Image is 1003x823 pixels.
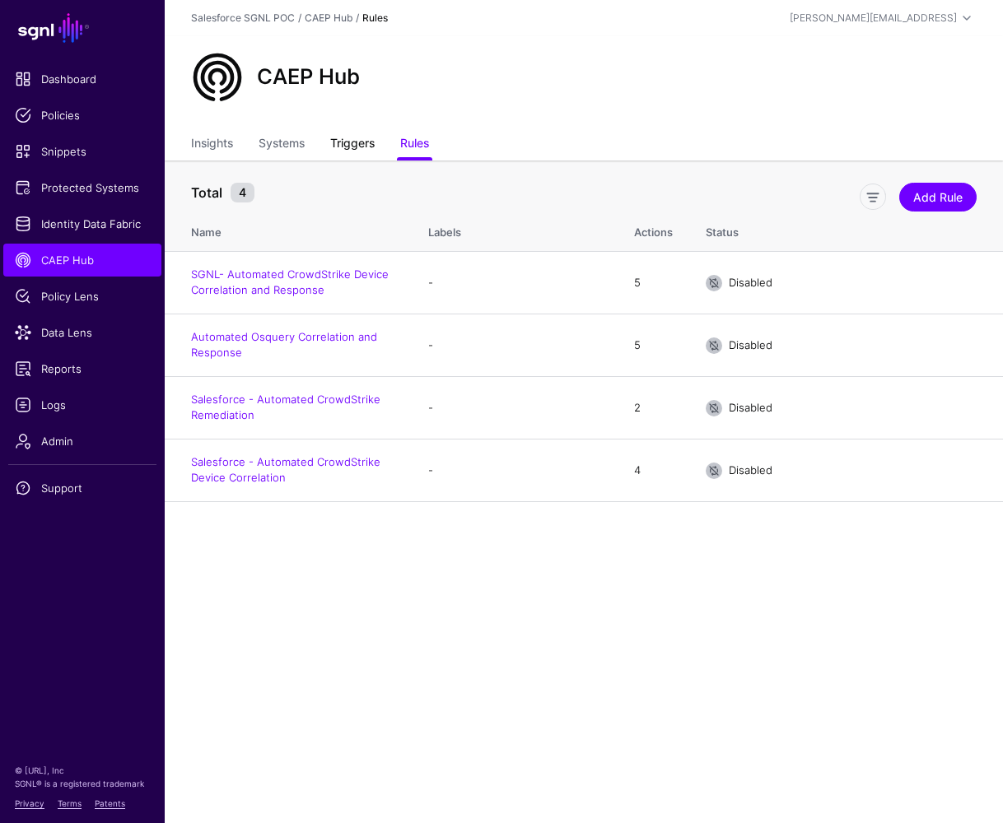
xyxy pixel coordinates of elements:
a: Policies [3,99,161,132]
span: Disabled [729,463,772,477]
span: Policy Lens [15,288,150,305]
span: Admin [15,433,150,449]
span: CAEP Hub [15,252,150,268]
span: Data Lens [15,324,150,341]
span: Disabled [729,338,772,351]
a: Salesforce - Automated CrowdStrike Device Correlation [191,455,380,485]
div: / [295,11,305,26]
a: Insights [191,129,233,160]
span: Disabled [729,401,772,414]
div: / [352,11,362,26]
a: Patents [95,798,125,808]
strong: Rules [362,12,388,24]
a: Systems [259,129,305,160]
a: Triggers [330,129,375,160]
span: Reports [15,360,150,377]
span: Policies [15,107,150,123]
td: - [412,251,618,314]
a: Reports [3,352,161,385]
a: Logs [3,388,161,421]
span: Dashboard [15,71,150,87]
td: 2 [618,376,689,439]
a: Dashboard [3,63,161,95]
a: Salesforce - Automated CrowdStrike Remediation [191,393,380,422]
a: Add Rule [899,183,977,212]
a: Policy Lens [3,280,161,313]
span: Logs [15,397,150,413]
h2: CAEP Hub [257,64,360,90]
span: Snippets [15,143,150,160]
td: - [412,439,618,501]
th: Actions [618,208,689,251]
a: Terms [58,798,82,808]
a: SGNL [10,10,155,46]
td: 5 [618,251,689,314]
p: © [URL], Inc [15,764,150,777]
td: 5 [618,314,689,376]
small: 4 [231,183,254,202]
td: 4 [618,439,689,501]
a: Privacy [15,798,44,808]
span: Protected Systems [15,179,150,196]
strong: Total [191,184,222,201]
a: Salesforce SGNL POC [191,12,295,24]
a: CAEP Hub [305,12,352,24]
p: SGNL® is a registered trademark [15,777,150,790]
td: - [412,376,618,439]
span: Identity Data Fabric [15,216,150,232]
td: - [412,314,618,376]
span: Support [15,480,150,496]
span: Disabled [729,276,772,289]
th: Labels [412,208,618,251]
a: SGNL- Automated CrowdStrike Device Correlation and Response [191,267,389,297]
a: Identity Data Fabric [3,207,161,240]
a: Automated Osquery Correlation and Response [191,330,377,360]
a: Rules [400,129,429,160]
th: Status [689,208,1003,251]
a: Admin [3,425,161,458]
a: Data Lens [3,316,161,349]
th: Name [165,208,412,251]
div: [PERSON_NAME][EMAIL_ADDRESS] [790,11,957,26]
a: CAEP Hub [3,244,161,277]
a: Protected Systems [3,171,161,204]
a: Snippets [3,135,161,168]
